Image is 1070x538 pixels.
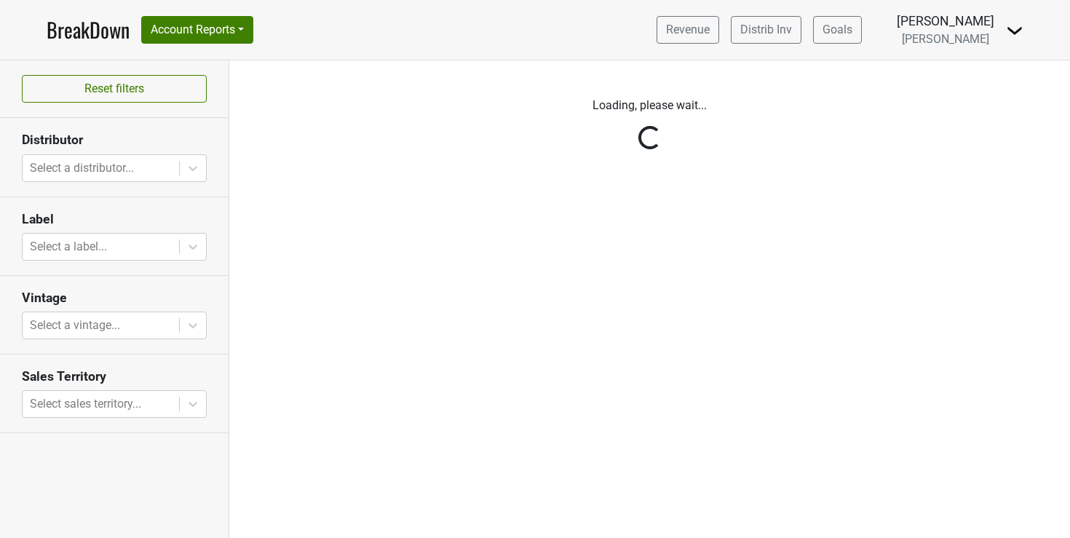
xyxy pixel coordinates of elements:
[657,16,719,44] a: Revenue
[141,16,253,44] button: Account Reports
[1006,22,1023,39] img: Dropdown Menu
[902,32,989,46] span: [PERSON_NAME]
[731,16,801,44] a: Distrib Inv
[813,16,862,44] a: Goals
[47,15,130,45] a: BreakDown
[246,97,1054,114] p: Loading, please wait...
[897,12,994,31] div: [PERSON_NAME]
